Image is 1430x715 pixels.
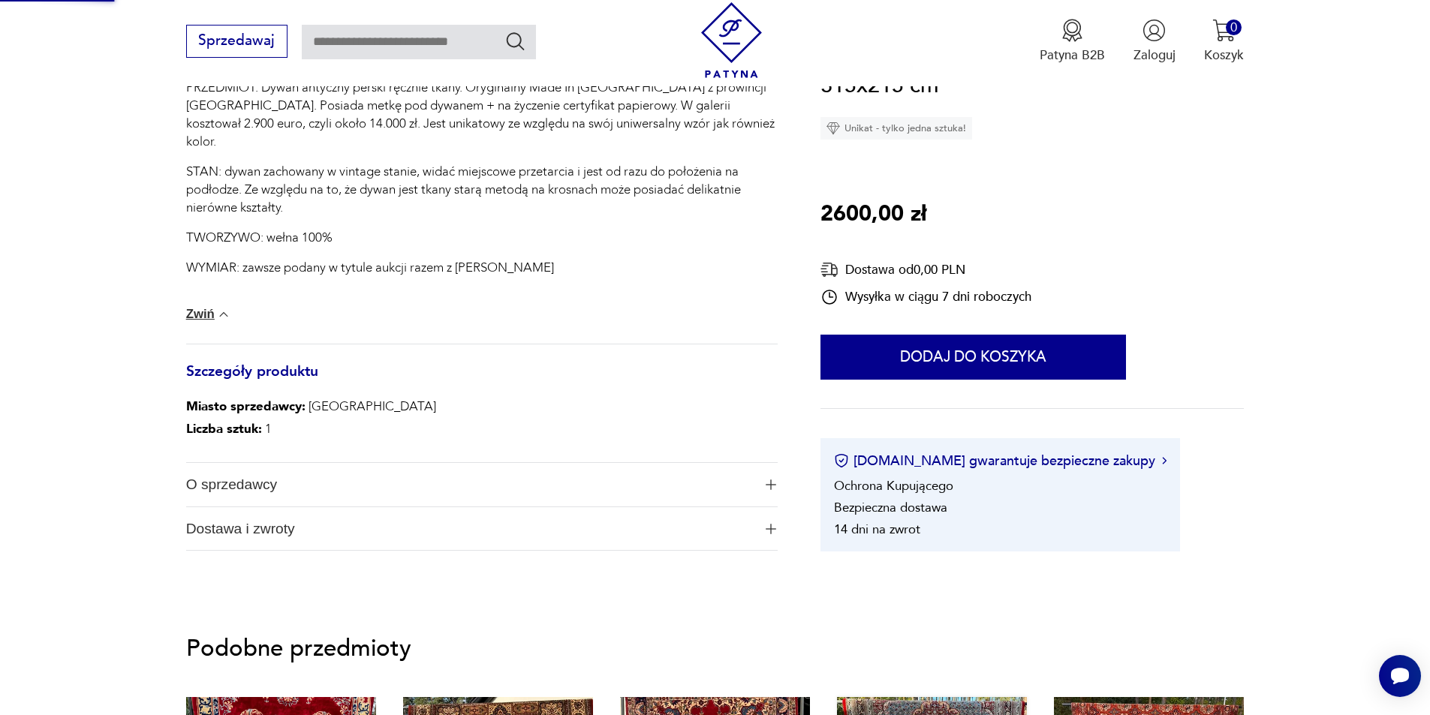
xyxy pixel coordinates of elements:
button: Dodaj do koszyka [820,335,1126,380]
iframe: Smartsupp widget button [1379,655,1421,697]
p: [GEOGRAPHIC_DATA] [186,395,436,418]
button: Ikona plusaO sprzedawcy [186,463,778,506]
div: 0 [1226,20,1242,35]
span: Dostawa i zwroty [186,507,753,551]
a: Ikona medaluPatyna B2B [1040,19,1105,64]
button: Zaloguj [1133,19,1176,64]
a: Sprzedawaj [186,36,288,48]
p: Zaloguj [1133,47,1176,64]
p: PRZEDMIOT: Dywan antyczny perski ręcznie tkany. Oryginalny Made In [GEOGRAPHIC_DATA] z prowincji ... [186,79,778,151]
button: Patyna B2B [1040,19,1105,64]
b: Liczba sztuk: [186,420,262,437]
p: WYMIAR: zawsze podany w tytule aukcji razem z [PERSON_NAME] [186,259,778,277]
img: Ikona strzałki w prawo [1162,457,1167,464]
img: Ikona koszyka [1212,19,1236,42]
img: chevron down [216,307,231,322]
p: Podobne przedmioty [186,638,1245,659]
button: Zwiń [186,307,231,322]
p: 1 [186,418,436,440]
img: Ikona plusa [766,479,776,490]
img: Ikona diamentu [826,121,840,134]
img: Ikona medalu [1061,19,1084,42]
li: 14 dni na zwrot [834,520,920,537]
p: Patyna B2B [1040,47,1105,64]
button: 0Koszyk [1204,19,1244,64]
p: 2600,00 zł [820,197,926,231]
li: Ochrona Kupującego [834,476,953,494]
button: Szukaj [504,30,526,52]
h3: Szczegóły produktu [186,366,778,396]
img: Patyna - sklep z meblami i dekoracjami vintage [694,2,769,78]
img: Ikonka użytkownika [1142,19,1166,42]
img: Ikona certyfikatu [834,453,849,468]
p: TWORZYWO: wełna 100% [186,229,778,247]
div: Dostawa od 0,00 PLN [820,260,1031,278]
b: Miasto sprzedawcy : [186,398,306,415]
button: [DOMAIN_NAME] gwarantuje bezpieczne zakupy [834,451,1167,470]
img: Ikona plusa [766,524,776,534]
button: Sprzedawaj [186,25,288,58]
div: Unikat - tylko jedna sztuka! [820,116,972,139]
img: Ikona dostawy [820,260,838,278]
span: O sprzedawcy [186,463,753,506]
p: Koszyk [1204,47,1244,64]
button: Ikona plusaDostawa i zwroty [186,507,778,551]
p: STAN: dywan zachowany w vintage stanie, widać miejscowe przetarcia i jest od razu do położenia na... [186,163,778,217]
li: Bezpieczna dostawa [834,498,947,515]
div: Wysyłka w ciągu 7 dni roboczych [820,287,1031,305]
